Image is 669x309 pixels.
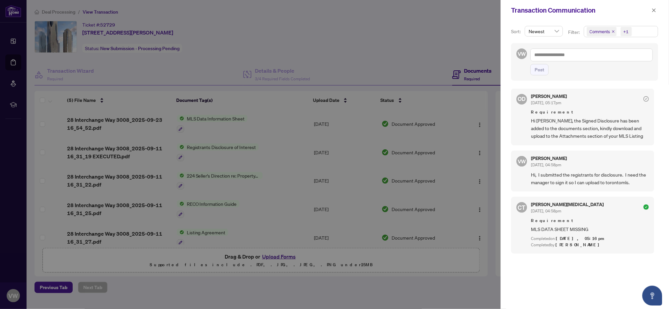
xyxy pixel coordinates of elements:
span: check-circle [644,204,649,210]
span: [DATE], 05:16pm [556,236,606,241]
h5: [PERSON_NAME][MEDICAL_DATA] [531,202,604,207]
span: close [652,8,656,13]
span: Requirement [531,217,649,224]
span: MLS DATA SHEET MISSING [531,225,649,233]
div: +1 [624,28,629,35]
button: Open asap [642,286,662,306]
span: check-circle [644,96,649,102]
button: Post [531,64,549,75]
div: Completed on [531,236,649,242]
div: Completed by [531,242,649,248]
span: close [612,30,615,33]
span: [DATE], 04:58pm [531,208,561,213]
h5: [PERSON_NAME] [531,156,567,161]
p: Sort: [511,28,522,35]
span: VW [518,50,526,58]
span: Requirement [531,109,649,116]
div: Transaction Communication [511,5,650,15]
h5: [PERSON_NAME] [531,94,567,99]
span: [PERSON_NAME] [556,242,603,248]
span: Comments [590,28,611,35]
span: OD [518,95,526,103]
span: Comments [587,27,617,36]
span: VW [518,157,526,165]
span: [DATE], 05:17pm [531,100,561,105]
span: Hi [PERSON_NAME], the Signed Disclosure has been added to the documents section, kindly download ... [531,117,649,140]
span: CT [518,203,526,212]
p: Filter: [568,29,581,36]
span: [DATE], 04:58pm [531,162,561,167]
span: Newest [529,26,559,36]
span: Hi, I submitted the registrants for disclosure. I need the manager to sign it so I can upload to ... [531,171,649,187]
